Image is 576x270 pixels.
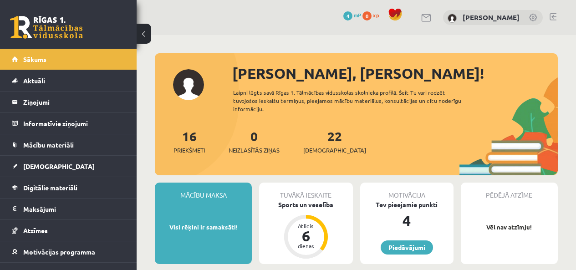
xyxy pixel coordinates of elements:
span: Sākums [23,55,46,63]
div: [PERSON_NAME], [PERSON_NAME]! [232,62,558,84]
span: 0 [362,11,372,20]
a: Rīgas 1. Tālmācības vidusskola [10,16,83,39]
a: 16Priekšmeti [173,128,205,155]
div: Mācību maksa [155,183,252,200]
div: 4 [360,209,454,231]
span: mP [354,11,361,19]
a: 0 xp [362,11,383,19]
a: Motivācijas programma [12,241,125,262]
a: Mācību materiāli [12,134,125,155]
div: dienas [292,243,320,249]
legend: Maksājumi [23,199,125,219]
div: Laipni lūgts savā Rīgas 1. Tālmācības vidusskolas skolnieka profilā. Šeit Tu vari redzēt tuvojošo... [233,88,475,113]
a: Maksājumi [12,199,125,219]
span: Aktuāli [23,76,45,85]
div: Sports un veselība [259,200,352,209]
a: Piedāvājumi [381,240,433,255]
div: 6 [292,229,320,243]
a: Sākums [12,49,125,70]
p: Visi rēķini ir samaksāti! [159,223,247,232]
a: Atzīmes [12,220,125,241]
span: Neizlasītās ziņas [229,146,280,155]
p: Vēl nav atzīmju! [465,223,553,232]
a: [PERSON_NAME] [463,13,520,22]
a: 0Neizlasītās ziņas [229,128,280,155]
span: xp [373,11,379,19]
a: 22[DEMOGRAPHIC_DATA] [303,128,366,155]
a: Sports un veselība Atlicis 6 dienas [259,200,352,260]
img: Jānis Caucis [448,14,457,23]
a: Aktuāli [12,70,125,91]
a: Ziņojumi [12,92,125,112]
a: [DEMOGRAPHIC_DATA] [12,156,125,177]
span: [DEMOGRAPHIC_DATA] [23,162,95,170]
a: Informatīvie ziņojumi [12,113,125,134]
legend: Ziņojumi [23,92,125,112]
span: Priekšmeti [173,146,205,155]
div: Pēdējā atzīme [461,183,558,200]
span: Atzīmes [23,226,48,234]
div: Atlicis [292,223,320,229]
div: Tuvākā ieskaite [259,183,352,200]
legend: Informatīvie ziņojumi [23,113,125,134]
span: 4 [343,11,352,20]
a: 4 mP [343,11,361,19]
span: Mācību materiāli [23,141,74,149]
div: Motivācija [360,183,454,200]
span: [DEMOGRAPHIC_DATA] [303,146,366,155]
div: Tev pieejamie punkti [360,200,454,209]
span: Motivācijas programma [23,248,95,256]
span: Digitālie materiāli [23,183,77,192]
a: Digitālie materiāli [12,177,125,198]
